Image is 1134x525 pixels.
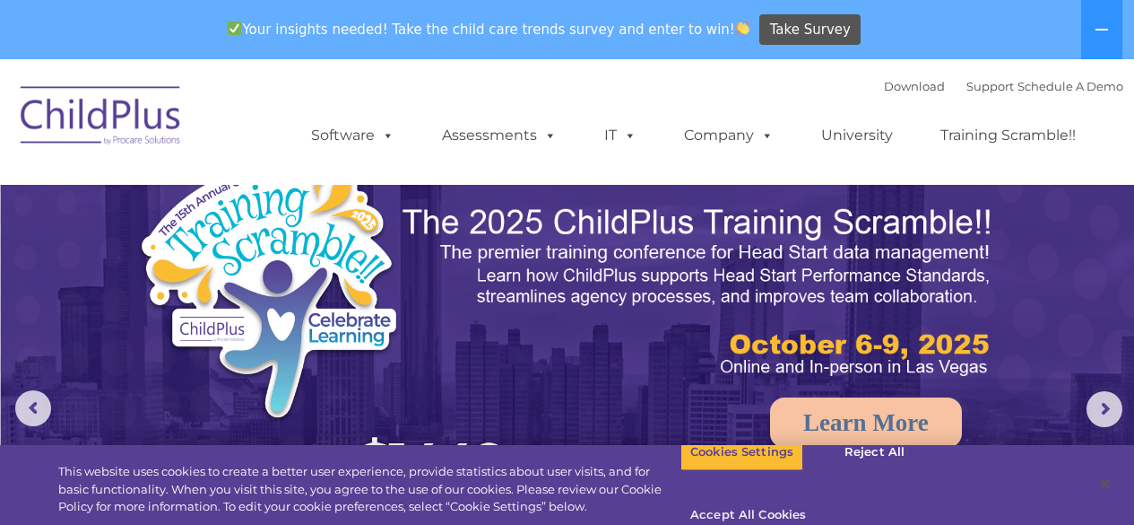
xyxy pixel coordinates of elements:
span: Last name [249,118,304,132]
a: Learn More [770,398,962,448]
span: Phone number [249,192,325,206]
img: ✅ [228,22,241,35]
img: 👏 [736,22,749,35]
a: University [803,118,911,153]
a: Company [666,118,792,153]
a: IT [586,118,654,153]
a: Take Survey [759,14,861,46]
img: ChildPlus by Procare Solutions [12,74,191,163]
a: Download [884,79,945,93]
div: This website uses cookies to create a better user experience, provide statistics about user visit... [58,463,680,516]
a: Training Scramble!! [922,118,1094,153]
button: Close [1086,464,1125,503]
font: | [884,79,1123,93]
a: Software [293,118,412,153]
a: Schedule A Demo [1017,79,1123,93]
a: Support [966,79,1014,93]
button: Cookies Settings [680,433,803,471]
span: Your insights needed! Take the child care trends survey and enter to win! [221,12,757,47]
a: Assessments [424,118,575,153]
span: Take Survey [770,14,851,46]
button: Reject All [818,433,931,471]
